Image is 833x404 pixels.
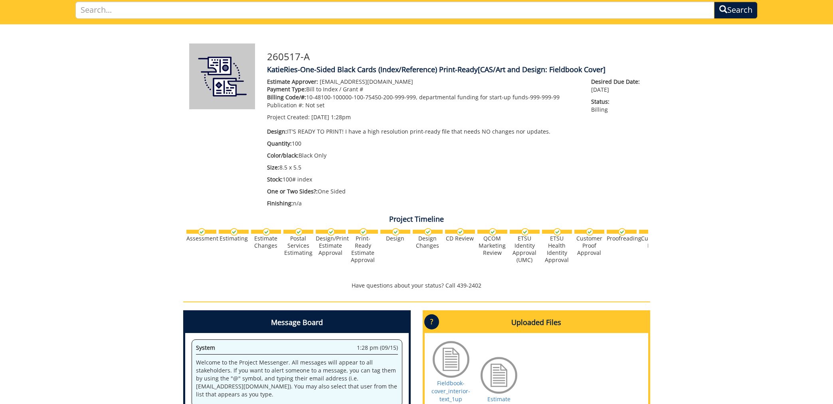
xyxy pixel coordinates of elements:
[424,314,439,329] p: ?
[267,199,293,207] span: Finishing:
[267,187,318,195] span: One or Two Sides?:
[327,228,335,236] img: checkmark
[357,344,398,352] span: 1:28 pm (09/15)
[186,235,216,242] div: Assessment
[305,101,324,109] span: Not set
[267,78,580,86] p: [EMAIL_ADDRESS][DOMAIN_NAME]
[425,312,648,333] h4: Uploaded Files
[183,215,650,223] h4: Project Timeline
[267,140,292,147] span: Quantity:
[487,395,510,403] a: Estimate
[267,164,580,171] p: 8.5 x 5.5
[267,175,283,183] span: Stock:
[267,85,580,93] p: Bill to Index / Grant #
[267,51,644,62] h3: 260517-A
[586,228,594,236] img: checkmark
[267,113,310,121] span: Project Created:
[521,228,529,236] img: checkmark
[591,98,644,106] span: Status:
[591,78,644,86] span: Desired Due Date:
[542,235,572,264] div: ETSU Health Identity Approval
[267,175,580,183] p: 100# index
[392,228,400,236] img: checkmark
[489,228,497,236] img: checkmark
[267,85,306,93] span: Payment Type:
[457,228,464,236] img: checkmark
[591,78,644,94] p: [DATE]
[251,235,281,249] div: Estimate Changes
[196,344,215,351] span: System
[413,235,443,249] div: Design Changes
[639,235,669,249] div: Customer Edits
[267,140,580,148] p: 100
[431,379,470,403] a: Fieldbook-cover_interior-text_1up
[189,43,255,109] img: Product featured image
[267,93,580,101] p: 10-48100-100000-100-75450-200-999-999, departmental funding for start-up funds-999-999-99
[554,228,561,236] img: checkmark
[183,282,650,290] p: Have questions about your status? Call 439-2402
[477,235,507,256] div: QCOM Marketing Review
[380,235,410,242] div: Design
[267,128,580,136] p: IT'S READY TO PRINT! I have a high resolution print-ready file that needs NO changes nor updates.
[267,187,580,195] p: One Sided
[311,113,351,121] span: [DATE] 1:28pm
[283,235,313,256] div: Postal Services Estimating
[607,235,637,242] div: Proofreading
[219,235,249,242] div: Estimating
[478,65,605,74] span: [CAS/Art and Design: Fieldbook Cover]
[267,93,306,101] span: Billing Code/#:
[618,228,626,236] img: checkmark
[348,235,378,264] div: Print-Ready Estimate Approval
[574,235,604,256] div: Customer Proof Approval
[267,152,580,160] p: Black Only
[267,152,299,159] span: Color/black:
[267,101,304,109] span: Publication #:
[185,312,409,333] h4: Message Board
[75,2,714,19] input: Search...
[196,359,398,398] p: Welcome to the Project Messenger. All messages will appear to all stakeholders. If you want to al...
[424,228,432,236] img: checkmark
[591,98,644,114] p: Billing
[714,2,758,19] button: Search
[267,66,644,74] h4: KatieRies-One-Sided Black Cards (Index/Reference) Print-Ready
[316,235,346,256] div: Design/Print Estimate Approval
[267,164,279,171] span: Size:
[230,228,238,236] img: checkmark
[267,128,287,135] span: Design:
[360,228,367,236] img: checkmark
[445,235,475,242] div: CD Review
[263,228,270,236] img: checkmark
[510,235,540,264] div: ETSU Identity Approval (UMC)
[198,228,206,236] img: checkmark
[267,199,580,207] p: n/a
[295,228,303,236] img: checkmark
[267,78,318,85] span: Estimate Approver:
